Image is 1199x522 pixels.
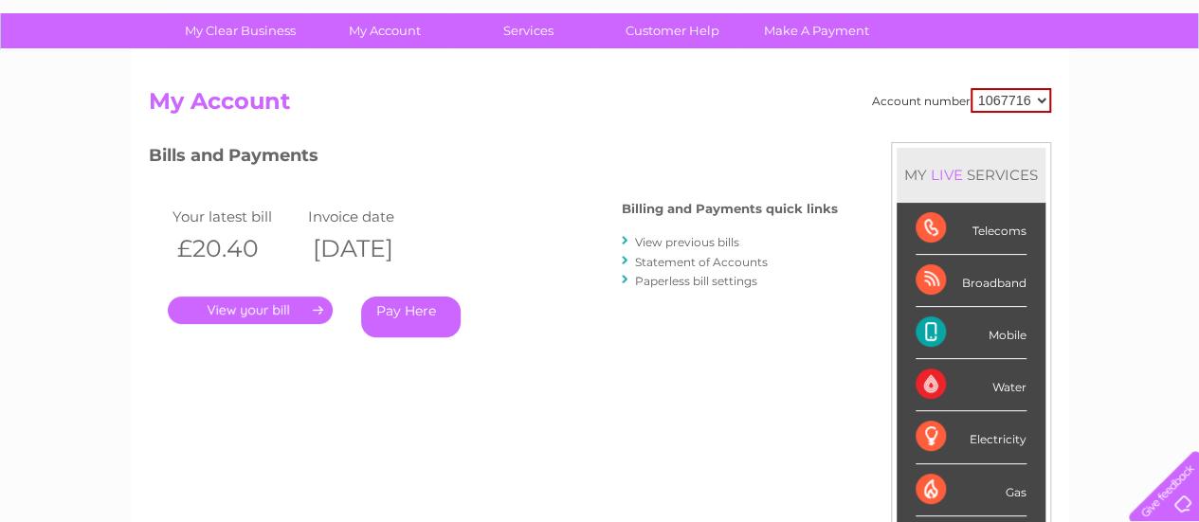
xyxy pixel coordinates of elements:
[916,359,1026,411] div: Water
[306,13,463,48] a: My Account
[872,88,1051,113] div: Account number
[916,255,1026,307] div: Broadband
[450,13,607,48] a: Services
[303,204,440,229] td: Invoice date
[1034,81,1062,95] a: Blog
[897,148,1045,202] div: MY SERVICES
[916,464,1026,516] div: Gas
[842,9,972,33] a: 0333 014 3131
[361,297,461,337] a: Pay Here
[738,13,895,48] a: Make A Payment
[865,81,901,95] a: Water
[149,88,1051,124] h2: My Account
[1136,81,1181,95] a: Log out
[913,81,954,95] a: Energy
[168,204,304,229] td: Your latest bill
[916,307,1026,359] div: Mobile
[927,166,967,184] div: LIVE
[916,203,1026,255] div: Telecoms
[916,411,1026,463] div: Electricity
[42,49,138,107] img: logo.png
[635,274,757,288] a: Paperless bill settings
[149,142,838,175] h3: Bills and Payments
[622,202,838,216] h4: Billing and Payments quick links
[168,297,333,324] a: .
[168,229,304,268] th: £20.40
[635,235,739,249] a: View previous bills
[966,81,1023,95] a: Telecoms
[162,13,318,48] a: My Clear Business
[153,10,1048,92] div: Clear Business is a trading name of Verastar Limited (registered in [GEOGRAPHIC_DATA] No. 3667643...
[1073,81,1119,95] a: Contact
[635,255,768,269] a: Statement of Accounts
[594,13,751,48] a: Customer Help
[303,229,440,268] th: [DATE]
